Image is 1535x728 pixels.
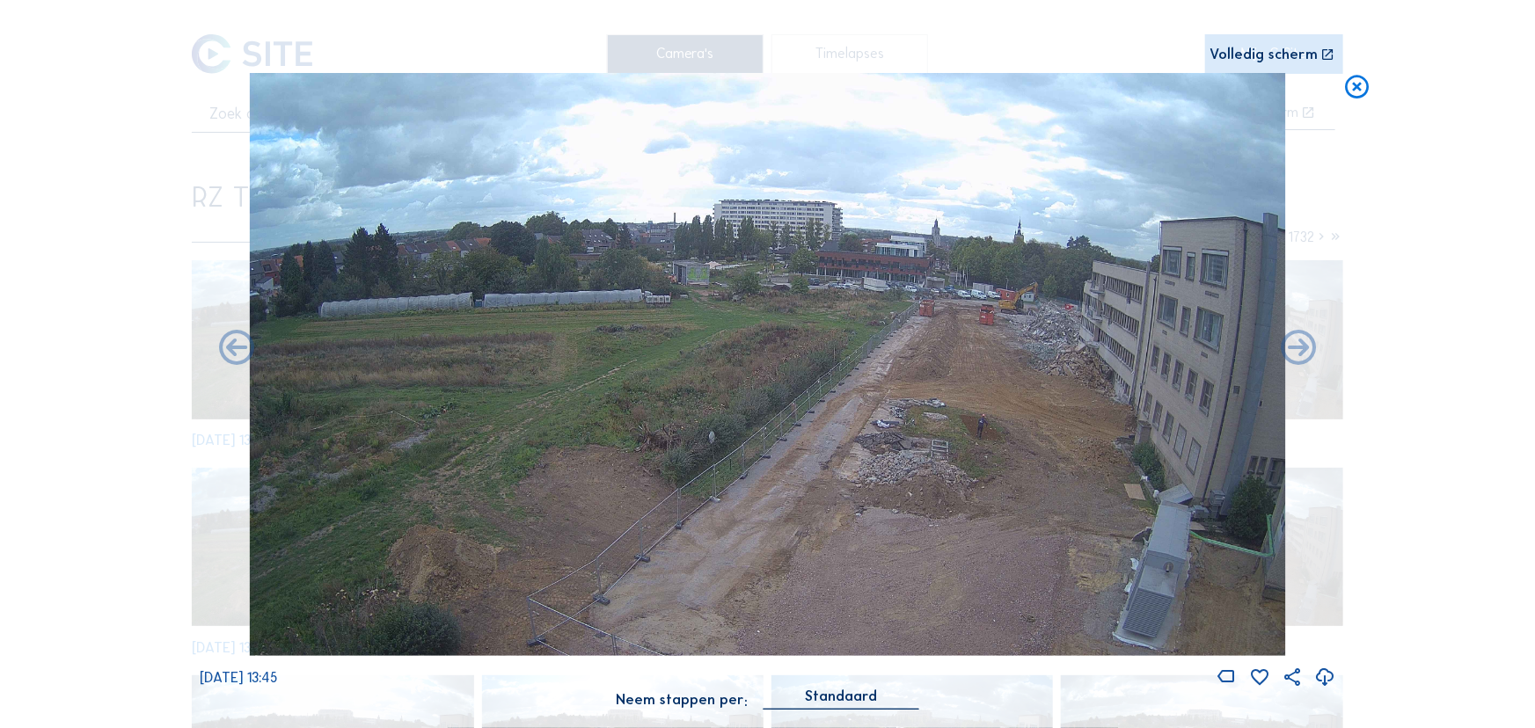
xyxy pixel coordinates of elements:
div: Volledig scherm [1210,47,1319,62]
div: Standaard [763,688,919,709]
div: Standaard [805,688,877,704]
div: Neem stappen per: [616,693,748,707]
i: Forward [216,328,258,370]
i: Back [1278,328,1320,370]
img: Image [250,73,1286,655]
span: [DATE] 13:45 [200,669,277,686]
